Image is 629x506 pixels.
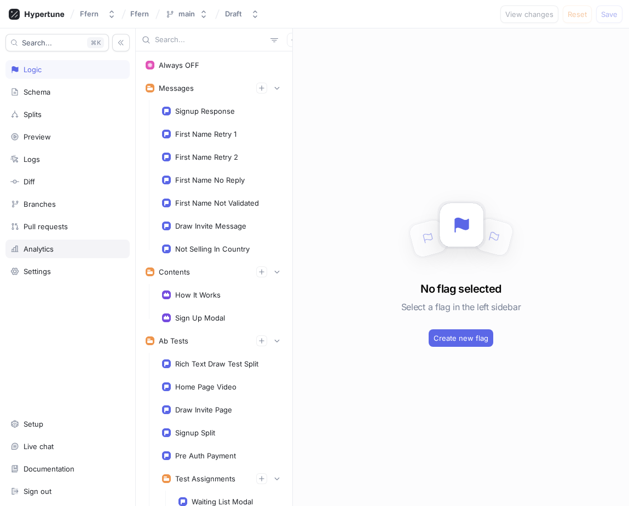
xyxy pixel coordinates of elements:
[24,464,74,473] div: Documentation
[24,442,54,451] div: Live chat
[24,155,40,164] div: Logs
[24,245,54,253] div: Analytics
[192,497,253,506] div: Waiting List Modal
[87,37,104,48] div: K
[22,39,52,46] span: Search...
[24,222,68,231] div: Pull requests
[24,200,56,208] div: Branches
[161,5,212,23] button: main
[596,5,622,23] button: Save
[155,34,266,45] input: Search...
[159,267,190,276] div: Contents
[175,428,215,437] div: Signup Split
[225,9,242,19] div: Draft
[175,199,259,207] div: First Name Not Validated
[178,9,195,19] div: main
[24,487,51,496] div: Sign out
[175,382,236,391] div: Home Page Video
[568,11,587,18] span: Reset
[401,297,521,317] h5: Select a flag in the left sidebar
[563,5,592,23] button: Reset
[500,5,558,23] button: View changes
[175,107,235,115] div: Signup Response
[175,176,245,184] div: First Name No Reply
[505,11,553,18] span: View changes
[159,84,194,92] div: Messages
[175,290,221,299] div: How It Works
[24,65,42,74] div: Logic
[175,153,238,161] div: First Name Retry 2
[24,110,42,119] div: Splits
[175,130,236,138] div: First Name Retry 1
[76,5,120,23] button: Ffern
[601,11,618,18] span: Save
[175,474,235,483] div: Test Assignments
[159,336,188,345] div: Ab Tests
[159,61,199,69] div: Always OFF
[221,5,264,23] button: Draft
[175,359,258,368] div: Rich Text Draw Test Split
[429,329,493,347] button: Create new flag
[5,34,109,51] button: Search...K
[80,9,99,19] div: Ffern
[24,420,43,428] div: Setup
[5,460,130,478] a: Documentation
[434,335,488,341] span: Create new flag
[24,177,35,186] div: Diff
[175,405,232,414] div: Draw Invite Page
[24,132,51,141] div: Preview
[175,222,246,230] div: Draw Invite Message
[24,88,50,96] div: Schema
[175,313,225,322] div: Sign Up Modal
[24,267,51,276] div: Settings
[130,10,149,18] span: Ffern
[175,451,236,460] div: Pre Auth Payment
[420,281,501,297] h3: No flag selected
[175,245,250,253] div: Not Selling In Country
